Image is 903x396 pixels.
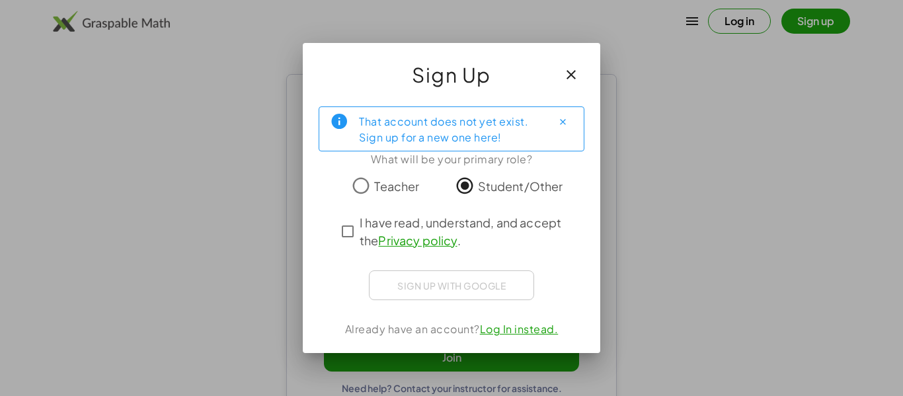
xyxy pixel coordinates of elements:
div: What will be your primary role? [319,151,584,167]
div: Already have an account? [319,321,584,337]
span: Sign Up [412,59,491,91]
span: Teacher [374,177,419,195]
a: Log In instead. [480,322,559,336]
button: Close [552,111,573,132]
a: Privacy policy [378,233,457,248]
span: Student/Other [478,177,563,195]
div: That account does not yet exist. Sign up for a new one here! [359,112,541,145]
span: I have read, understand, and accept the . [360,214,567,249]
